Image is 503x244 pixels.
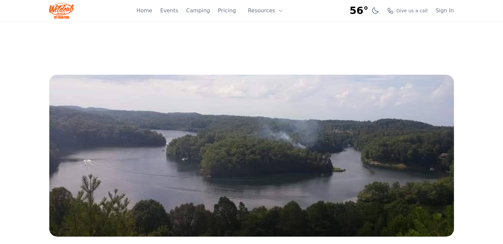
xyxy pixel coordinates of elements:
a: Sign In [436,7,454,15]
img: Wildcat Logo [49,3,74,19]
a: Home [136,7,152,15]
a: Give us a call [387,7,428,14]
a: Pricing [218,7,236,15]
span: Give us a call [396,7,428,14]
span: 56° [350,5,369,17]
button: Resources [244,4,287,17]
a: Camping [186,7,210,15]
a: Events [160,7,178,15]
